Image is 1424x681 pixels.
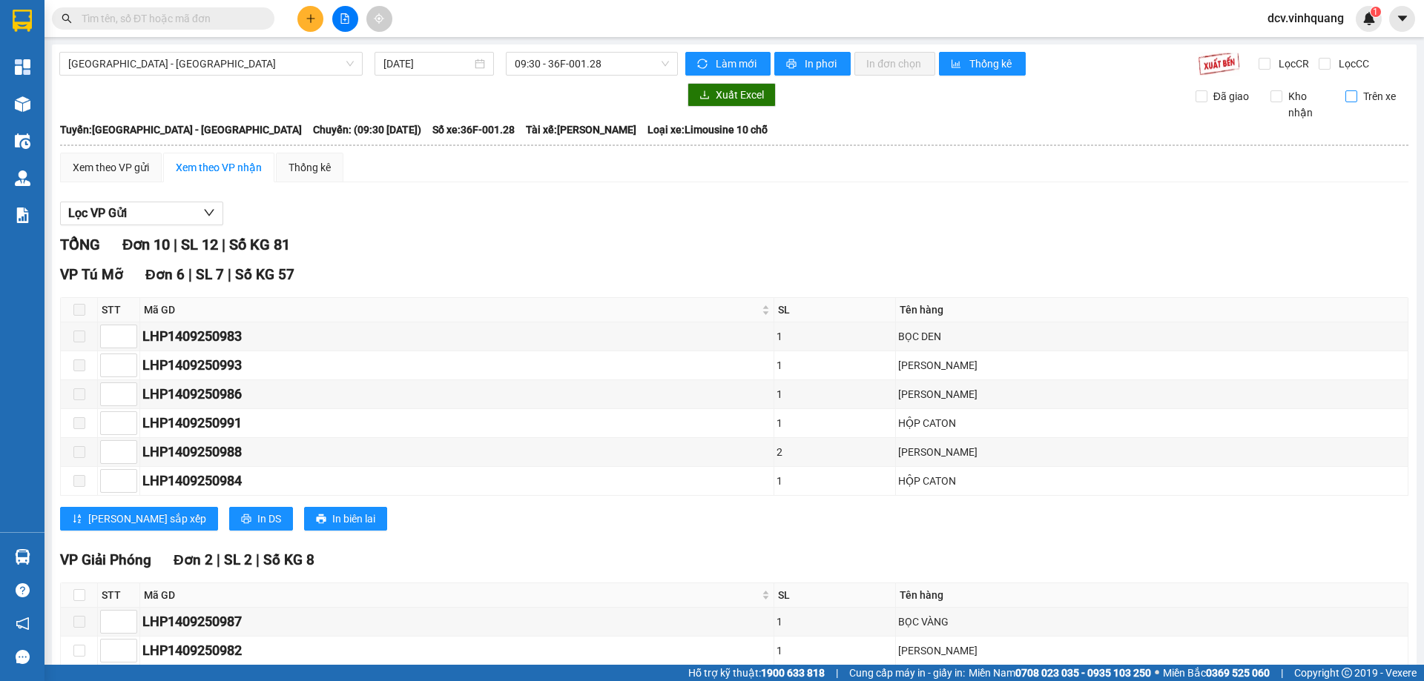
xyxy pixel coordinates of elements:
span: 1 [1373,7,1378,17]
span: question-circle [16,583,30,597]
span: | [188,266,192,283]
input: 14/09/2025 [383,56,472,72]
div: Xem theo VP gửi [73,159,149,176]
th: STT [98,298,140,322]
span: sort-ascending [72,514,82,525]
div: 1 [777,357,893,373]
span: Đã giao [1207,88,1255,104]
div: LHP1409250986 [142,384,771,405]
div: LHP1409250982 [142,640,771,661]
span: aim [374,13,384,24]
button: plus [297,6,323,32]
button: sort-ascending[PERSON_NAME] sắp xếp [60,507,218,531]
span: Làm mới [716,56,759,72]
td: LHP1409250988 [140,438,774,467]
span: Tài xế: [PERSON_NAME] [526,122,636,138]
div: 2 [777,444,893,460]
span: file-add [340,13,350,24]
sup: 1 [1371,7,1381,17]
td: LHP1409250982 [140,637,774,665]
span: Trên xe [1357,88,1402,104]
span: SL 7 [196,266,224,283]
strong: 0708 023 035 - 0935 103 250 [1015,667,1151,679]
td: LHP1409250993 [140,351,774,380]
div: LHP1409250983 [142,326,771,347]
div: [PERSON_NAME] [898,444,1405,460]
span: caret-down [1396,12,1409,25]
button: syncLàm mới [685,52,771,76]
span: Thanh Hóa - Hà Nội [68,53,354,75]
span: | [222,236,225,253]
span: dcv.vinhquang [1256,9,1356,27]
img: solution-icon [15,207,30,223]
span: SL 2 [224,551,252,568]
span: ⚪️ [1155,670,1159,676]
img: icon-new-feature [1362,12,1376,25]
span: sync [697,59,710,70]
div: LHP1409250984 [142,471,771,491]
span: Xuất Excel [716,87,764,103]
span: Chuyến: (09:30 [DATE]) [313,122,421,138]
span: down [203,207,215,219]
div: 1 [777,415,893,431]
th: SL [774,298,896,322]
span: Miền Bắc [1163,665,1270,681]
button: printerIn DS [229,507,293,531]
span: TỔNG [60,236,100,253]
th: Tên hàng [896,298,1408,322]
span: Mã GD [144,587,759,603]
span: Lọc CR [1273,56,1311,72]
span: Đơn 10 [122,236,170,253]
span: | [1281,665,1283,681]
span: SL 12 [181,236,218,253]
div: 1 [777,386,893,402]
div: LHP1409250988 [142,442,771,462]
button: downloadXuất Excel [688,83,776,107]
div: [PERSON_NAME] [898,642,1405,659]
img: warehouse-icon [15,133,30,149]
img: 9k= [1198,52,1240,76]
span: search [62,13,72,24]
div: BỌC VÀNG [898,614,1405,630]
td: LHP1409250983 [140,322,774,351]
img: warehouse-icon [15,170,30,186]
img: dashboard-icon [15,59,30,75]
span: Đơn 6 [145,266,185,283]
span: Số KG 81 [229,236,290,253]
div: 1 [777,614,893,630]
th: STT [98,583,140,608]
span: VP Giải Phóng [60,551,151,568]
img: logo-vxr [13,10,32,32]
div: LHP1409250987 [142,611,771,632]
button: caret-down [1389,6,1415,32]
div: HỘP CATON [898,415,1405,431]
span: Lọc CC [1333,56,1371,72]
img: warehouse-icon [15,96,30,112]
button: printerIn phơi [774,52,851,76]
span: printer [786,59,799,70]
button: bar-chartThống kê [939,52,1026,76]
img: warehouse-icon [15,549,30,565]
div: [PERSON_NAME] [898,386,1405,402]
span: Số KG 8 [263,551,314,568]
div: Thống kê [289,159,331,176]
span: In biên lai [332,511,375,527]
div: HỘP CATON [898,473,1405,489]
button: file-add [332,6,358,32]
span: Kho nhận [1282,88,1334,121]
span: copyright [1342,668,1352,678]
span: Lọc VP Gửi [68,204,127,222]
td: LHP1409250987 [140,608,774,637]
th: SL [774,583,896,608]
span: download [699,90,710,102]
span: Thống kê [969,56,1014,72]
div: LHP1409250993 [142,355,771,376]
strong: 1900 633 818 [761,667,825,679]
div: LHP1409250991 [142,413,771,433]
button: aim [366,6,392,32]
button: printerIn biên lai [304,507,387,531]
span: bar-chart [951,59,963,70]
span: Mã GD [144,302,759,318]
td: LHP1409250984 [140,467,774,496]
div: 1 [777,473,893,489]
